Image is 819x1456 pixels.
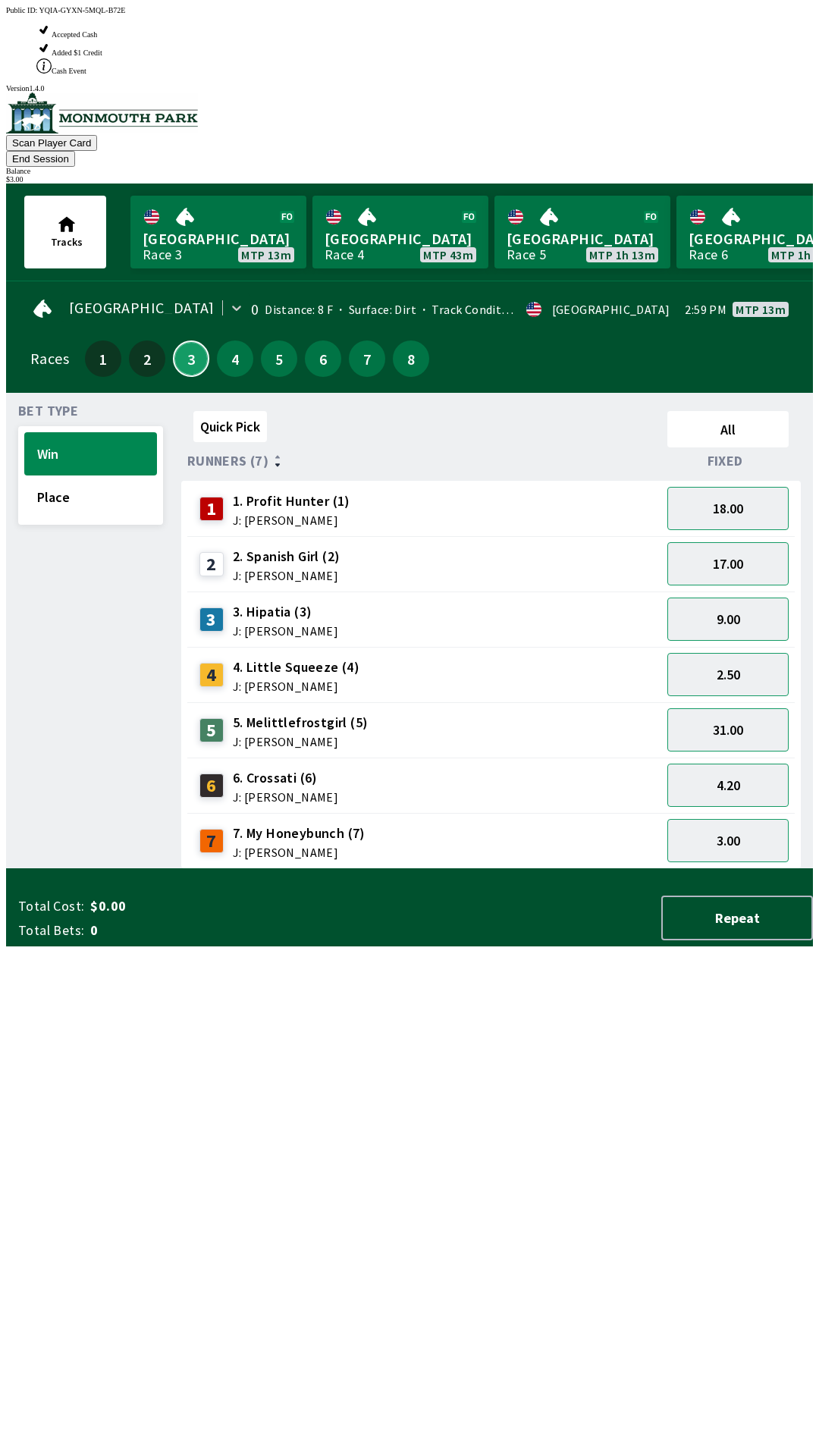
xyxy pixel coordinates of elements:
span: 3.00 [717,832,740,849]
span: 5. Melittlefrostgirl (5) [233,713,369,733]
span: J: [PERSON_NAME] [233,570,340,582]
span: MTP 43m [423,249,473,261]
span: 0 [90,921,329,940]
button: 3.00 [667,819,789,862]
span: 4. Little Squeeze (4) [233,657,359,677]
button: 5 [261,340,297,377]
a: [GEOGRAPHIC_DATA]Race 4MTP 43m [312,196,488,268]
a: [GEOGRAPHIC_DATA]Race 3MTP 13m [130,196,306,268]
div: 4 [199,663,224,687]
button: 9.00 [667,598,789,641]
div: 0 [251,303,259,315]
span: [GEOGRAPHIC_DATA] [325,229,476,249]
div: 6 [199,773,224,798]
span: Tracks [51,235,83,249]
img: venue logo [6,93,198,133]
span: 2.50 [717,666,740,683]
span: 6. Crossati (6) [233,768,338,788]
div: [GEOGRAPHIC_DATA] [552,303,670,315]
span: Cash Event [52,67,86,75]
button: 8 [393,340,429,377]
span: MTP 1h 13m [589,249,655,261]
div: Race 5 [507,249,546,261]
span: Surface: Dirt [333,302,416,317]
span: 2. Spanish Girl (2) [233,547,340,566]
div: Race 3 [143,249,182,261]
button: 2.50 [667,653,789,696]
span: J: [PERSON_NAME] [233,846,366,858]
span: J: [PERSON_NAME] [233,680,359,692]
button: 1 [85,340,121,377]
span: Accepted Cash [52,30,97,39]
span: Total Bets: [18,921,84,940]
span: J: [PERSON_NAME] [233,736,369,748]
button: 4 [217,340,253,377]
div: 3 [199,607,224,632]
span: All [674,421,782,438]
span: Place [37,488,144,506]
span: [GEOGRAPHIC_DATA] [507,229,658,249]
span: 7 [353,353,381,364]
span: 9.00 [717,610,740,628]
div: Balance [6,167,813,175]
span: J: [PERSON_NAME] [233,625,338,637]
button: End Session [6,151,75,167]
button: 17.00 [667,542,789,585]
span: Track Condition: Fast [416,302,548,317]
span: Runners (7) [187,455,268,467]
div: $ 3.00 [6,175,813,184]
div: 1 [199,497,224,521]
div: Race 6 [689,249,728,261]
div: Race 4 [325,249,364,261]
div: Public ID: [6,6,813,14]
span: 17.00 [713,555,743,573]
span: MTP 13m [736,303,786,315]
span: 31.00 [713,721,743,739]
span: 5 [265,353,293,364]
span: [GEOGRAPHIC_DATA] [69,302,215,314]
button: 31.00 [667,708,789,752]
button: 18.00 [667,487,789,530]
span: 2:59 PM [685,303,726,315]
span: Quick Pick [200,418,260,435]
button: 4.20 [667,764,789,807]
button: 6 [305,340,341,377]
span: 8 [397,353,425,364]
span: [GEOGRAPHIC_DATA] [143,229,294,249]
span: 6 [309,353,337,364]
button: Repeat [661,896,813,940]
button: Win [24,432,157,475]
span: Total Cost: [18,897,84,915]
span: 18.00 [713,500,743,517]
button: 7 [349,340,385,377]
span: Distance: 8 F [265,302,333,317]
span: Fixed [708,455,743,467]
div: Version 1.4.0 [6,84,813,93]
button: Tracks [24,196,106,268]
div: Runners (7) [187,453,661,469]
div: Fixed [661,453,795,469]
a: [GEOGRAPHIC_DATA]Race 5MTP 1h 13m [494,196,670,268]
span: Repeat [675,909,799,927]
span: YQIA-GYXN-5MQL-B72E [39,6,126,14]
span: 7. My Honeybunch (7) [233,824,366,843]
button: Place [24,475,157,519]
span: 3. Hipatia (3) [233,602,338,622]
span: 4 [221,353,249,364]
span: 4.20 [717,777,740,794]
button: 2 [129,340,165,377]
div: Races [30,353,69,365]
span: J: [PERSON_NAME] [233,791,338,803]
button: 3 [173,340,209,377]
span: Bet Type [18,405,78,417]
div: 5 [199,718,224,742]
span: 1. Profit Hunter (1) [233,491,350,511]
span: Win [37,445,144,463]
span: 1 [89,353,118,364]
button: Quick Pick [193,411,267,442]
div: 7 [199,829,224,853]
span: $0.00 [90,897,329,915]
button: Scan Player Card [6,135,97,151]
div: 2 [199,552,224,576]
span: Added $1 Credit [52,49,102,57]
